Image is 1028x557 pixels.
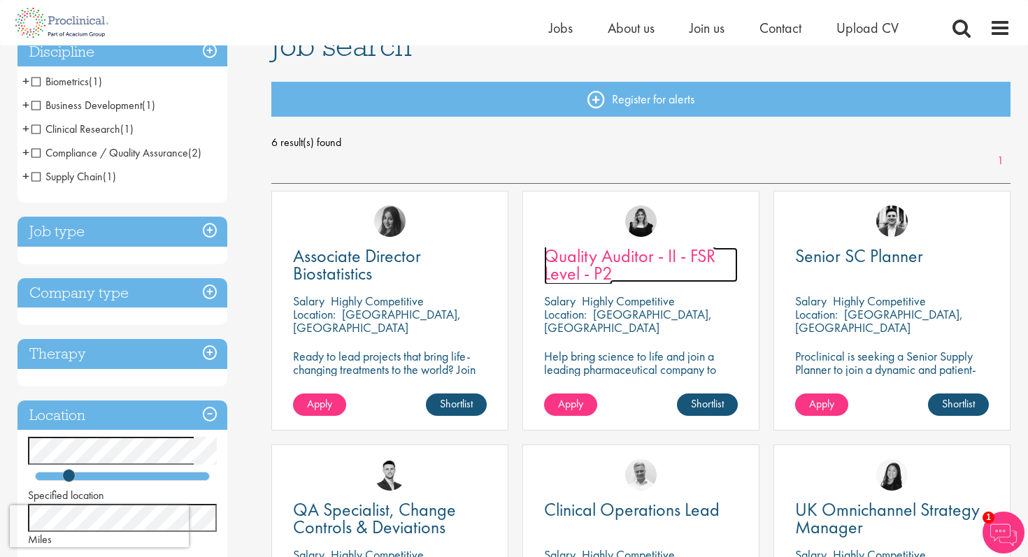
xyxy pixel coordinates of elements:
span: Clinical Operations Lead [544,498,720,521]
span: Compliance / Quality Assurance [31,145,201,160]
a: UK Omnichannel Strategy Manager [795,501,989,536]
a: Apply [293,393,346,416]
span: Business Development [31,98,155,113]
img: Numhom Sudsok [876,459,908,491]
span: + [22,166,29,187]
span: Supply Chain [31,169,103,184]
p: Proclinical is seeking a Senior Supply Planner to join a dynamic and patient-focused team within ... [795,349,989,403]
p: [GEOGRAPHIC_DATA], [GEOGRAPHIC_DATA] [293,306,461,335]
a: Join us [690,19,724,37]
span: + [22,142,29,163]
a: Apply [544,393,597,416]
a: About us [608,19,655,37]
a: Associate Director Biostatistics [293,247,487,282]
span: Location: [293,306,336,322]
img: Joshua Bye [625,459,657,491]
h3: Discipline [17,37,227,67]
span: Apply [809,396,834,411]
span: Apply [558,396,583,411]
img: Joshua Godden [374,459,406,491]
span: QA Specialist, Change Controls & Deviations [293,498,456,539]
a: Clinical Operations Lead [544,501,738,519]
span: Supply Chain [31,169,116,184]
span: + [22,94,29,115]
p: Highly Competitive [582,293,675,309]
span: Quality Auditor - II - FSR Level - P2 [544,244,715,285]
a: Contact [759,19,801,37]
img: Molly Colclough [625,205,657,237]
a: Shortlist [928,393,989,416]
span: Business Development [31,98,142,113]
span: Salary [544,293,576,309]
h3: Therapy [17,339,227,369]
span: Location: [795,306,838,322]
span: 1 [983,512,994,523]
span: Specified location [28,488,104,502]
img: Chatbot [983,512,1025,554]
span: Compliance / Quality Assurance [31,145,188,160]
span: 6 result(s) found [271,132,1011,153]
span: + [22,118,29,139]
h3: Company type [17,278,227,308]
a: Register for alerts [271,82,1011,117]
a: Senior SC Planner [795,247,989,265]
iframe: reCAPTCHA [10,505,189,547]
span: UK Omnichannel Strategy Manager [795,498,980,539]
span: (1) [142,98,155,113]
a: Quality Auditor - II - FSR Level - P2 [544,247,738,282]
span: Location: [544,306,587,322]
p: Help bring science to life and join a leading pharmaceutical company to play a key role in delive... [544,349,738,416]
a: Shortlist [677,393,738,416]
span: Clinical Research [31,122,134,136]
a: Shortlist [426,393,487,416]
span: Associate Director Biostatistics [293,244,421,285]
span: Biometrics [31,74,102,89]
span: (1) [103,169,116,184]
a: Apply [795,393,848,416]
p: Highly Competitive [833,293,926,309]
p: Highly Competitive [331,293,424,309]
span: (1) [120,122,134,136]
h3: Location [17,400,227,431]
span: (1) [89,74,102,89]
span: (2) [188,145,201,160]
a: QA Specialist, Change Controls & Deviations [293,501,487,536]
span: Salary [293,293,324,309]
span: Salary [795,293,827,309]
span: Apply [307,396,332,411]
span: Clinical Research [31,122,120,136]
p: [GEOGRAPHIC_DATA], [GEOGRAPHIC_DATA] [795,306,963,335]
p: [GEOGRAPHIC_DATA], [GEOGRAPHIC_DATA] [544,306,712,335]
p: Ready to lead projects that bring life-changing treatments to the world? Join our client at the f... [293,349,487,416]
h3: Job type [17,217,227,247]
span: Senior SC Planner [795,244,923,268]
span: + [22,71,29,92]
span: Biometrics [31,74,89,89]
a: Jobs [549,19,573,37]
img: Edward Little [876,205,908,237]
img: Heidi Hennigan [374,205,406,237]
a: 1 [990,153,1011,169]
a: Upload CV [836,19,899,37]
